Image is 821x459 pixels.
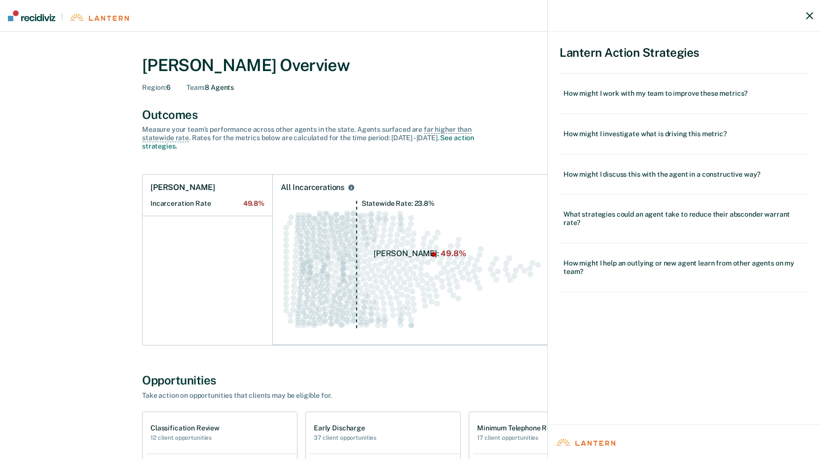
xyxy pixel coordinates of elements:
[560,73,809,114] div: How might I work with my team to improve these metrics?
[560,154,809,194] div: How might I discuss this with the agent in a constructive way?
[556,43,813,61] div: Lantern Action Strategies
[560,114,809,154] div: How might I investigate what is driving this metric?
[556,439,615,446] img: Lantern
[560,194,809,243] div: What strategies could an agent take to reduce their absconder warrant rate?
[560,243,809,292] div: How might I help an outlying or new agent learn from other agents on my team?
